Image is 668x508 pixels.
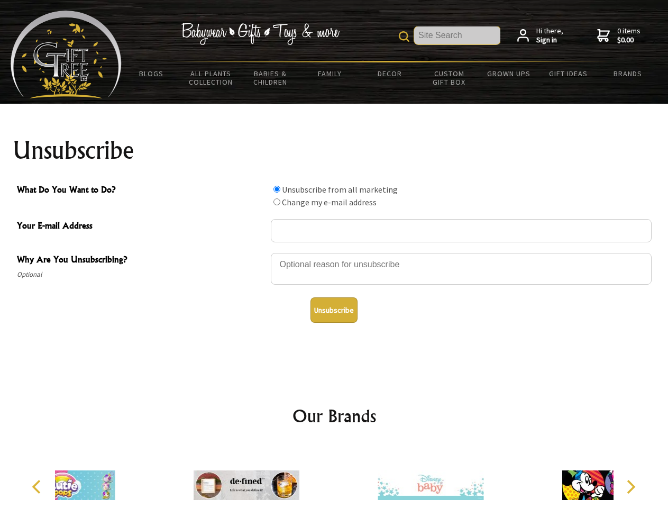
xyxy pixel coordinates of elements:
[17,183,266,198] span: What Do You Want to Do?
[360,62,419,85] a: Decor
[21,403,647,429] h2: Our Brands
[399,31,409,42] img: product search
[181,23,340,45] img: Babywear - Gifts - Toys & more
[419,62,479,93] a: Custom Gift Box
[300,62,360,85] a: Family
[310,297,358,323] button: Unsubscribe
[282,197,377,207] label: Change my e-mail address
[598,62,658,85] a: Brands
[273,186,280,193] input: What Do You Want to Do?
[536,26,563,45] span: Hi there,
[619,475,642,498] button: Next
[414,26,500,44] input: Site Search
[617,35,640,45] strong: $0.00
[17,253,266,268] span: Why Are You Unsubscribing?
[271,253,652,285] textarea: Why Are You Unsubscribing?
[536,35,563,45] strong: Sign in
[17,219,266,234] span: Your E-mail Address
[13,138,656,163] h1: Unsubscribe
[597,26,640,45] a: 0 items$0.00
[17,268,266,281] span: Optional
[479,62,538,85] a: Grown Ups
[271,219,652,242] input: Your E-mail Address
[26,475,50,498] button: Previous
[617,26,640,45] span: 0 items
[273,198,280,205] input: What Do You Want to Do?
[282,184,398,195] label: Unsubscribe from all marketing
[241,62,300,93] a: Babies & Children
[538,62,598,85] a: Gift Ideas
[517,26,563,45] a: Hi there,Sign in
[122,62,181,85] a: BLOGS
[11,11,122,98] img: Babyware - Gifts - Toys and more...
[181,62,241,93] a: All Plants Collection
